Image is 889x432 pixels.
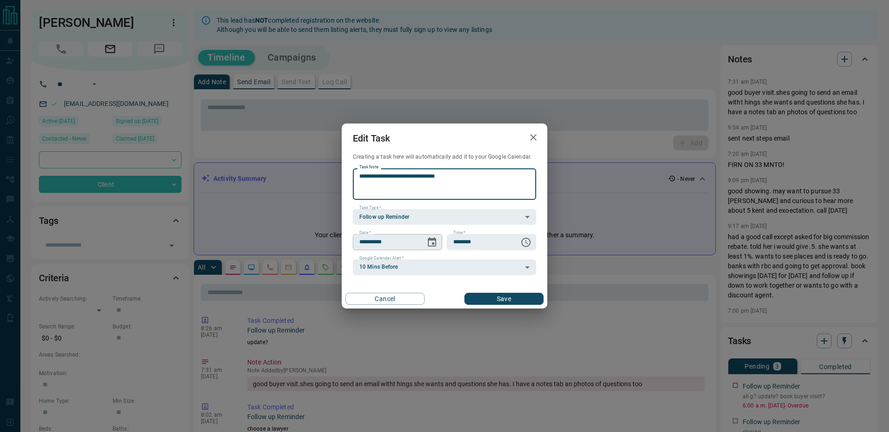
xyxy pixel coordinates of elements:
[342,123,401,153] h2: Edit Task
[345,293,425,305] button: Cancel
[359,255,404,261] label: Google Calendar Alert
[464,293,544,305] button: Save
[353,153,536,161] p: Creating a task here will automatically add it to your Google Calendar.
[353,259,536,275] div: 10 Mins Before
[453,230,465,236] label: Time
[359,164,378,170] label: Task Note
[353,209,536,225] div: Follow up Reminder
[423,233,441,252] button: Choose date, selected date is Sep 15, 2025
[359,230,371,236] label: Date
[517,233,535,252] button: Choose time, selected time is 6:00 AM
[359,205,381,211] label: Task Type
